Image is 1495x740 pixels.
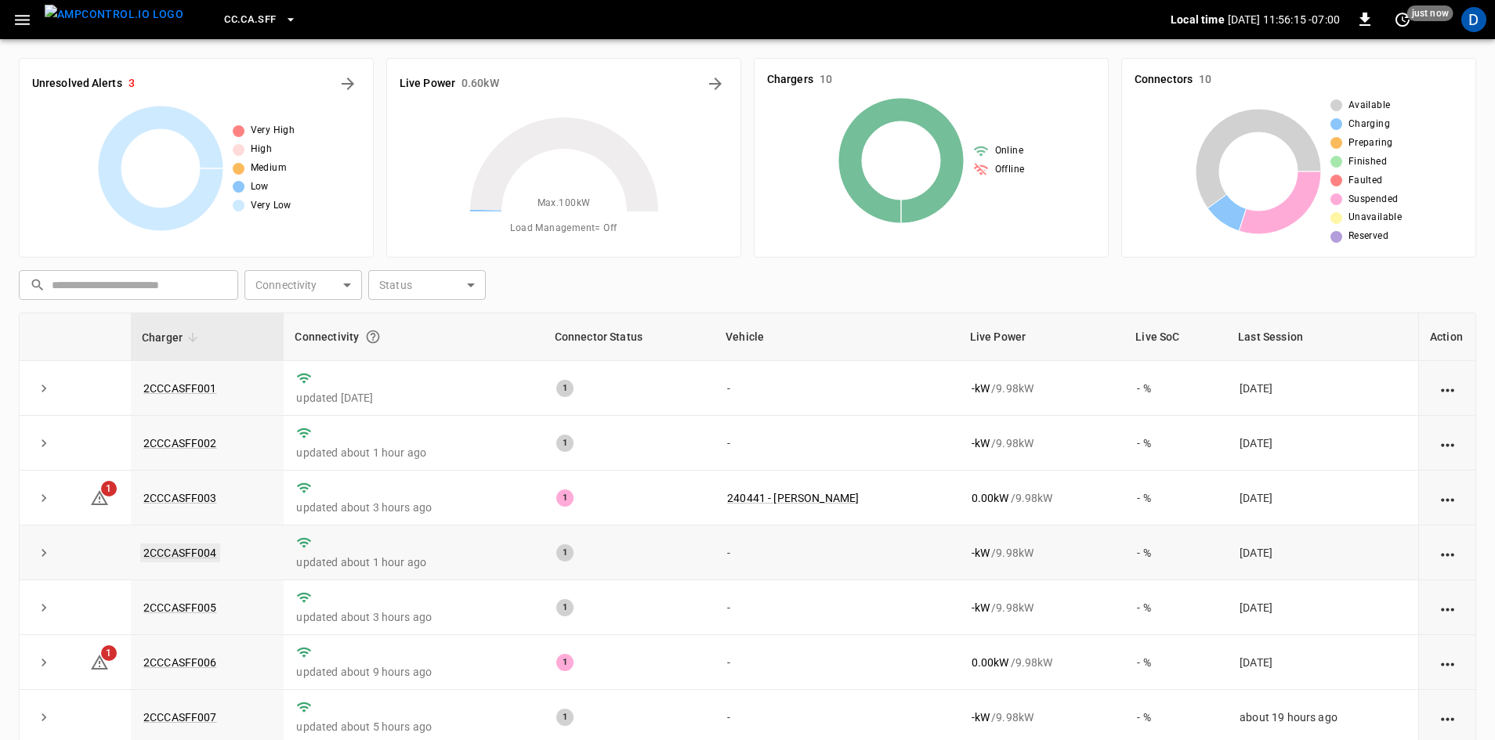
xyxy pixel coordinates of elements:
a: 2CCCASFF006 [143,656,217,669]
a: 2CCCASFF001 [143,382,217,395]
div: action cell options [1438,381,1457,396]
span: 1 [101,481,117,496]
h6: 0.60 kW [462,75,499,92]
td: - [715,361,959,416]
span: Reserved [1348,229,1388,244]
a: 2CCCASFF002 [143,437,217,449]
button: expand row [32,541,56,565]
p: 0.00 kW [972,655,1009,670]
div: action cell options [1438,600,1457,615]
button: expand row [32,706,56,729]
td: [DATE] [1227,361,1418,416]
div: action cell options [1438,709,1457,725]
h6: 10 [1199,71,1211,88]
span: Offline [995,162,1025,178]
td: [DATE] [1227,635,1418,690]
img: ampcontrol.io logo [45,5,183,24]
div: / 9.98 kW [972,709,1113,725]
div: 1 [556,489,574,507]
button: expand row [32,486,56,510]
div: action cell options [1438,545,1457,561]
p: updated about 3 hours ago [296,609,530,625]
p: updated [DATE] [296,390,530,406]
td: - % [1124,635,1227,690]
td: - % [1124,580,1227,635]
h6: Connectors [1135,71,1193,88]
div: action cell options [1438,655,1457,670]
td: - % [1124,471,1227,525]
div: Connectivity [295,323,532,351]
span: Preparing [1348,135,1393,151]
th: Live Power [959,313,1125,361]
td: [DATE] [1227,525,1418,580]
td: - [715,525,959,580]
div: action cell options [1438,490,1457,506]
p: - kW [972,600,990,615]
th: Last Session [1227,313,1418,361]
p: updated about 5 hours ago [296,719,530,735]
th: Action [1418,313,1475,361]
span: Max. 100 kW [538,196,591,211]
button: expand row [32,651,56,674]
div: / 9.98 kW [972,435,1113,451]
p: Local time [1171,12,1225,27]
button: set refresh interval [1390,7,1415,32]
td: [DATE] [1227,416,1418,471]
span: 1 [101,645,117,661]
a: 2CCCASFF007 [143,711,217,724]
span: CC.CA.SFF [224,11,276,29]
span: Charger [142,328,203,347]
span: Medium [251,161,287,176]
span: High [251,142,273,157]
p: [DATE] 11:56:15 -07:00 [1228,12,1340,27]
span: Charging [1348,117,1390,132]
button: Energy Overview [703,71,728,96]
p: updated about 9 hours ago [296,664,530,680]
button: Connection between the charger and our software. [359,323,387,351]
p: - kW [972,545,990,561]
th: Connector Status [544,313,715,361]
div: action cell options [1438,435,1457,451]
span: just now [1407,5,1453,21]
div: 1 [556,435,574,452]
div: 1 [556,599,574,616]
a: 2CCCASFF003 [143,492,217,504]
div: profile-icon [1461,7,1486,32]
p: - kW [972,709,990,725]
td: - % [1124,525,1227,580]
h6: Live Power [400,75,455,92]
p: - kW [972,381,990,396]
span: Very High [251,123,295,139]
td: - [715,635,959,690]
span: Low [251,179,269,195]
p: - kW [972,435,990,451]
span: Suspended [1348,192,1399,208]
button: expand row [32,377,56,400]
td: - [715,580,959,635]
a: 1 [90,491,109,504]
div: 1 [556,544,574,561]
td: - [715,416,959,471]
td: [DATE] [1227,580,1418,635]
div: / 9.98 kW [972,381,1113,396]
td: - % [1124,416,1227,471]
button: expand row [32,431,56,455]
button: expand row [32,596,56,619]
span: Very Low [251,198,291,214]
button: CC.CA.SFF [218,5,302,35]
span: Load Management = Off [510,221,617,236]
span: Available [1348,98,1391,114]
button: All Alerts [335,71,360,96]
div: 1 [556,654,574,671]
a: 2CCCASFF004 [140,543,220,562]
a: 1 [90,655,109,668]
td: - % [1124,361,1227,416]
p: 0.00 kW [972,490,1009,506]
span: Unavailable [1348,210,1402,226]
div: / 9.98 kW [972,600,1113,615]
span: Online [995,143,1023,159]
div: / 9.98 kW [972,545,1113,561]
th: Live SoC [1124,313,1227,361]
div: / 9.98 kW [972,490,1113,506]
div: 1 [556,709,574,726]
